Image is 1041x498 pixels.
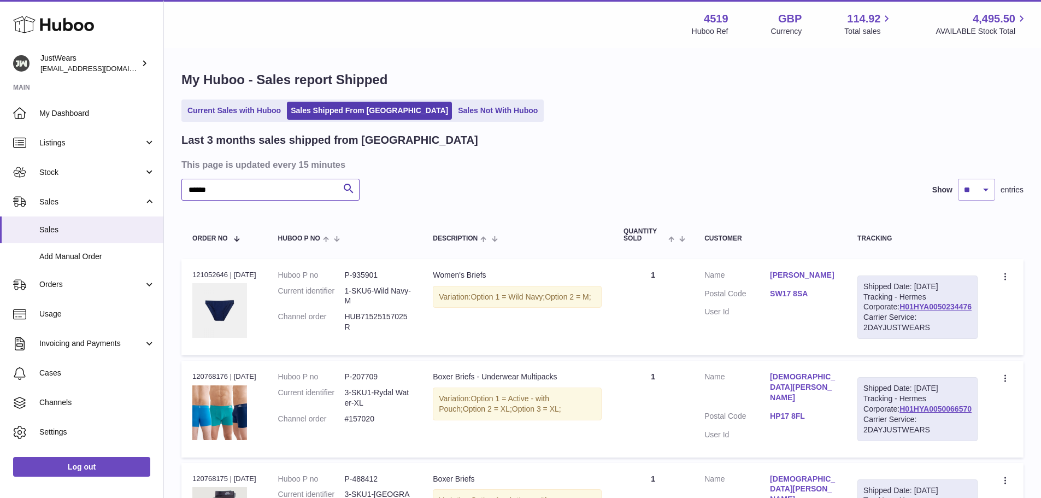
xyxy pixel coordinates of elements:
span: Order No [192,235,228,242]
dt: Huboo P no [278,270,345,280]
div: Shipped Date: [DATE] [863,282,972,292]
span: Option 2 = XL; [463,405,512,413]
a: H01HYA0050066570 [899,405,972,413]
div: Huboo Ref [692,26,728,37]
div: Tracking - Hermes Corporate: [857,377,978,441]
h1: My Huboo - Sales report Shipped [181,71,1024,89]
span: Quantity Sold [624,228,666,242]
span: 4,495.50 [973,11,1015,26]
a: H01HYA0050234476 [899,302,972,311]
a: Sales Not With Huboo [454,102,542,120]
span: Option 1 = Wild Navy; [470,292,545,301]
div: JustWears [40,53,139,74]
a: 4,495.50 AVAILABLE Stock Total [936,11,1028,37]
dt: Huboo P no [278,474,345,484]
div: 120768176 | [DATE] [192,372,256,382]
div: Boxer Briefs [433,474,602,484]
span: Option 1 = Active - with Pouch; [439,394,549,413]
a: [DEMOGRAPHIC_DATA][PERSON_NAME] [770,372,836,403]
span: Sales [39,197,144,207]
dt: Current identifier [278,388,345,408]
a: [PERSON_NAME] [770,270,836,280]
span: Stock [39,167,144,178]
dt: Huboo P no [278,372,345,382]
a: Log out [13,457,150,477]
span: AVAILABLE Stock Total [936,26,1028,37]
div: Variation: [433,286,602,308]
dt: User Id [704,430,770,440]
dd: 3-SKU1-Rydal Water-XL [344,388,411,408]
div: Tracking - Hermes Corporate: [857,276,978,339]
td: 1 [613,361,693,457]
span: My Dashboard [39,108,155,119]
span: entries [1001,185,1024,195]
label: Show [932,185,952,195]
span: Invoicing and Payments [39,338,144,349]
img: 45191706215787.jpg [192,283,247,338]
div: Carrier Service: 2DAYJUSTWEARS [863,414,972,435]
span: 114.92 [847,11,880,26]
span: Option 2 = M; [545,292,591,301]
dt: User Id [704,307,770,317]
span: [EMAIL_ADDRESS][DOMAIN_NAME] [40,64,161,73]
dd: #157020 [344,414,411,424]
span: Channels [39,397,155,408]
div: Tracking [857,235,978,242]
span: Usage [39,309,155,319]
span: Huboo P no [278,235,320,242]
img: 45191690877172.png [192,385,247,440]
span: Description [433,235,478,242]
dd: P-207709 [344,372,411,382]
a: 114.92 Total sales [844,11,893,37]
dd: 1-SKU6-Wild Navy-M [344,286,411,307]
strong: GBP [778,11,802,26]
dt: Channel order [278,312,345,332]
dt: Name [704,270,770,283]
span: Settings [39,427,155,437]
a: Sales Shipped From [GEOGRAPHIC_DATA] [287,102,452,120]
dt: Postal Code [704,411,770,424]
strong: 4519 [704,11,728,26]
dt: Name [704,372,770,406]
span: Orders [39,279,144,290]
span: Cases [39,368,155,378]
h2: Last 3 months sales shipped from [GEOGRAPHIC_DATA] [181,133,478,148]
span: Option 3 = XL; [512,405,561,413]
dd: HUB71525157025R [344,312,411,332]
img: internalAdmin-4519@internal.huboo.com [13,55,30,72]
a: HP17 8FL [770,411,836,421]
div: 120768175 | [DATE] [192,474,256,484]
div: Currency [771,26,802,37]
div: Boxer Briefs - Underwear Multipacks [433,372,602,382]
dd: P-488412 [344,474,411,484]
dt: Postal Code [704,289,770,302]
div: Customer [704,235,836,242]
span: Add Manual Order [39,251,155,262]
h3: This page is updated every 15 minutes [181,159,1021,171]
div: 121052646 | [DATE] [192,270,256,280]
div: Women's Briefs [433,270,602,280]
div: Carrier Service: 2DAYJUSTWEARS [863,312,972,333]
dd: P-935901 [344,270,411,280]
dt: Channel order [278,414,345,424]
span: Sales [39,225,155,235]
div: Shipped Date: [DATE] [863,485,972,496]
a: Current Sales with Huboo [184,102,285,120]
span: Total sales [844,26,893,37]
span: Listings [39,138,144,148]
div: Variation: [433,388,602,420]
a: SW17 8SA [770,289,836,299]
dt: Current identifier [278,286,345,307]
td: 1 [613,259,693,355]
div: Shipped Date: [DATE] [863,383,972,394]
